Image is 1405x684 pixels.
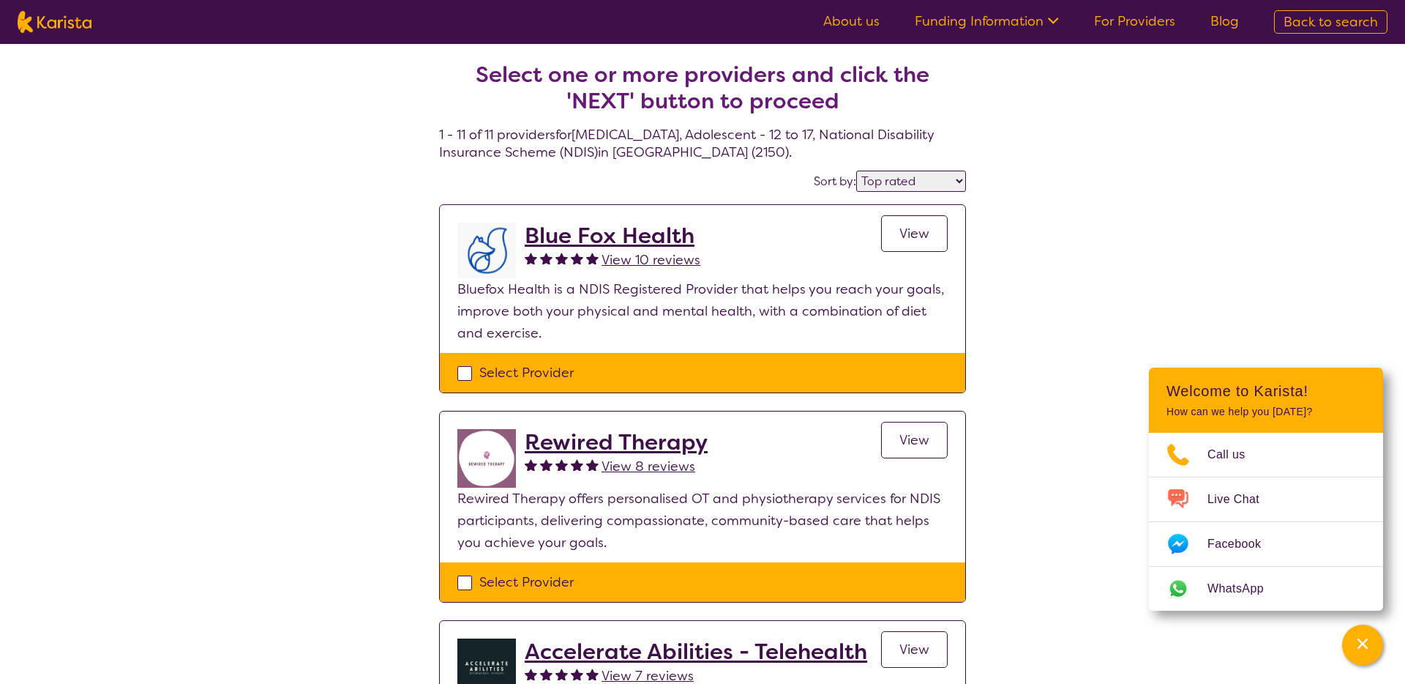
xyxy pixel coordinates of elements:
span: Back to search [1284,13,1378,31]
span: View 8 reviews [602,458,695,475]
span: Facebook [1207,533,1278,555]
p: How can we help you [DATE]? [1166,406,1365,418]
h4: 1 - 11 of 11 providers for [MEDICAL_DATA] , Adolescent - 12 to 17 , National Disability Insurance... [439,26,966,161]
img: fullstar [586,252,599,264]
p: Bluefox Health is a NDIS Registered Provider that helps you reach your goals, improve both your p... [457,278,948,344]
img: fullstar [571,668,583,680]
img: fullstar [540,668,552,680]
ul: Choose channel [1149,433,1383,611]
a: Web link opens in a new tab. [1149,567,1383,611]
a: View 10 reviews [602,249,700,271]
a: About us [823,12,880,30]
div: Channel Menu [1149,368,1383,611]
p: Rewired Therapy offers personalised OT and physiotherapy services for NDIS participants, deliveri... [457,488,948,554]
a: Blue Fox Health [525,223,700,249]
button: Channel Menu [1342,625,1383,666]
a: For Providers [1094,12,1175,30]
img: fullstar [586,668,599,680]
span: View 10 reviews [602,251,700,269]
img: fullstar [525,252,537,264]
img: jovdti8ilrgkpezhq0s9.png [457,429,516,488]
a: Blog [1210,12,1239,30]
img: lyehhyr6avbivpacwqcf.png [457,223,516,278]
h2: Select one or more providers and click the 'NEXT' button to proceed [457,62,948,114]
img: Karista logo [18,11,91,33]
img: fullstar [540,458,552,471]
span: Call us [1207,444,1263,466]
img: fullstar [555,252,568,264]
img: fullstar [571,252,583,264]
span: WhatsApp [1207,578,1281,600]
img: fullstar [555,458,568,471]
a: Funding Information [915,12,1059,30]
img: fullstar [540,252,552,264]
h2: Welcome to Karista! [1166,382,1365,400]
span: View [899,431,929,449]
label: Sort by: [814,174,856,189]
a: Rewired Therapy [525,429,708,456]
img: fullstar [586,458,599,471]
img: fullstar [525,458,537,471]
a: View 8 reviews [602,456,695,477]
a: Accelerate Abilities - Telehealth [525,639,867,665]
span: View [899,641,929,658]
span: Live Chat [1207,488,1277,510]
a: View [881,215,948,252]
a: Back to search [1274,10,1387,34]
img: fullstar [555,668,568,680]
a: View [881,631,948,668]
a: View [881,422,948,458]
img: fullstar [525,668,537,680]
img: fullstar [571,458,583,471]
span: View [899,225,929,242]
